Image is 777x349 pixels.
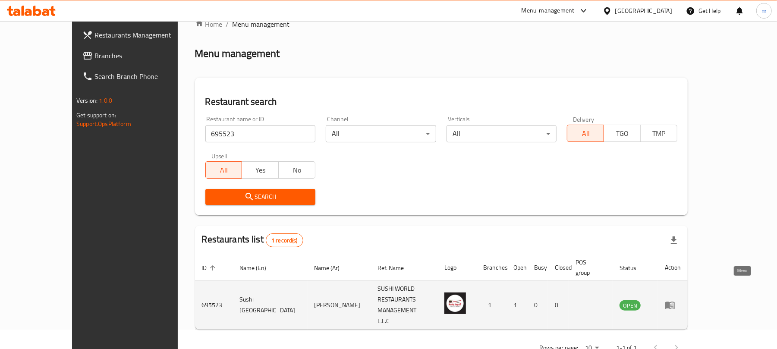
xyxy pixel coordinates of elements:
[604,125,641,142] button: TGO
[278,161,315,179] button: No
[326,125,436,142] div: All
[99,95,112,106] span: 1.0.0
[233,281,308,330] td: Sushi [GEOGRAPHIC_DATA]
[76,95,98,106] span: Version:
[308,281,371,330] td: [PERSON_NAME]
[195,19,223,29] a: Home
[202,263,218,273] span: ID
[240,263,278,273] span: Name (En)
[620,301,641,311] span: OPEN
[378,263,415,273] span: Ref. Name
[571,127,601,140] span: All
[620,300,641,311] div: OPEN
[242,161,279,179] button: Yes
[522,6,575,16] div: Menu-management
[226,19,229,29] li: /
[476,255,506,281] th: Branches
[620,263,648,273] span: Status
[527,255,548,281] th: Busy
[527,281,548,330] td: 0
[76,110,116,121] span: Get support on:
[205,161,242,179] button: All
[607,127,637,140] span: TGO
[567,125,604,142] button: All
[76,118,131,129] a: Support.OpsPlatform
[212,192,309,202] span: Search
[658,255,688,281] th: Action
[506,255,527,281] th: Open
[94,30,195,40] span: Restaurants Management
[209,164,239,176] span: All
[664,230,684,251] div: Export file
[266,233,303,247] div: Total records count
[644,127,674,140] span: TMP
[195,19,688,29] nav: breadcrumb
[371,281,437,330] td: SUSHI WORLD RESTAURANTS MANAGEMENT L.L.C
[266,236,303,245] span: 1 record(s)
[447,125,557,142] div: All
[211,153,227,159] label: Upsell
[94,50,195,61] span: Branches
[576,257,602,278] span: POS group
[205,125,316,142] input: Search for restaurant name or ID..
[75,66,202,87] a: Search Branch Phone
[615,6,672,16] div: [GEOGRAPHIC_DATA]
[205,189,316,205] button: Search
[195,255,688,330] table: enhanced table
[282,164,312,176] span: No
[437,255,476,281] th: Logo
[205,95,677,108] h2: Restaurant search
[195,281,233,330] td: 695523
[640,125,677,142] button: TMP
[75,45,202,66] a: Branches
[202,233,303,247] h2: Restaurants list
[195,47,280,60] h2: Menu management
[573,116,595,122] label: Delivery
[94,71,195,82] span: Search Branch Phone
[761,6,767,16] span: m
[245,164,275,176] span: Yes
[548,281,569,330] td: 0
[444,292,466,314] img: Sushi Japan
[315,263,351,273] span: Name (Ar)
[75,25,202,45] a: Restaurants Management
[233,19,290,29] span: Menu management
[476,281,506,330] td: 1
[506,281,527,330] td: 1
[548,255,569,281] th: Closed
